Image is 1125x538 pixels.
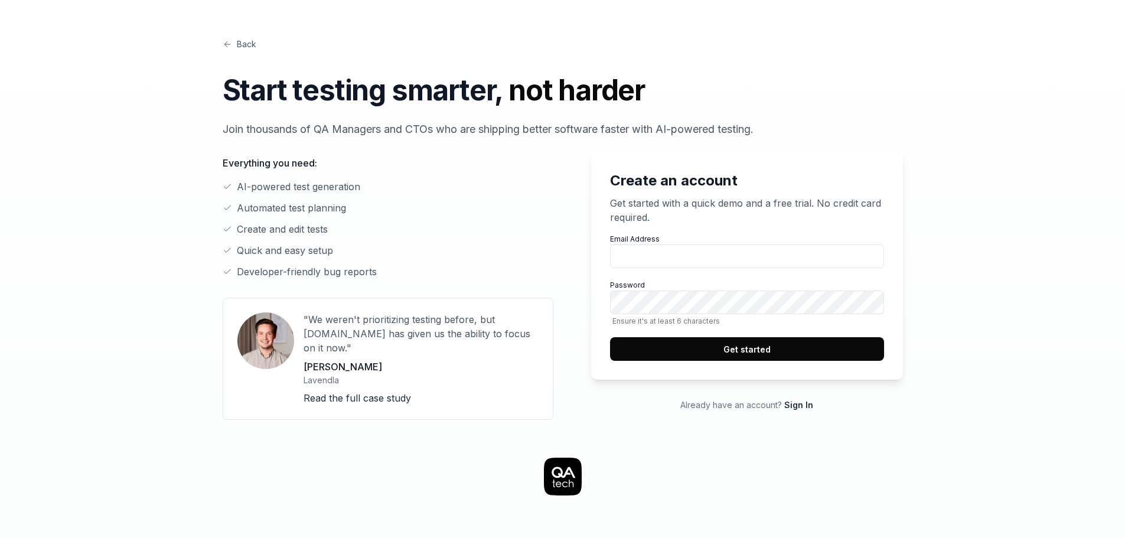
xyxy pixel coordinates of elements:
[304,360,539,374] p: [PERSON_NAME]
[610,337,884,361] button: Get started
[223,69,903,112] h1: Start testing smarter,
[223,222,553,236] li: Create and edit tests
[237,312,294,369] img: User avatar
[304,392,411,404] a: Read the full case study
[508,73,645,107] span: not harder
[610,244,884,268] input: Email Address
[591,399,903,411] p: Already have an account?
[223,121,903,137] p: Join thousands of QA Managers and CTOs who are shipping better software faster with AI-powered te...
[610,196,884,224] p: Get started with a quick demo and a free trial. No credit card required.
[784,400,813,410] a: Sign In
[223,201,553,215] li: Automated test planning
[610,291,884,314] input: PasswordEnsure it's at least 6 characters
[610,280,884,325] label: Password
[223,180,553,194] li: AI-powered test generation
[610,170,884,191] h2: Create an account
[223,243,553,257] li: Quick and easy setup
[304,374,539,386] p: Lavendla
[223,38,256,50] a: Back
[610,317,884,325] span: Ensure it's at least 6 characters
[304,312,539,355] p: "We weren't prioritizing testing before, but [DOMAIN_NAME] has given us the ability to focus on i...
[223,156,553,170] p: Everything you need:
[223,265,553,279] li: Developer-friendly bug reports
[610,234,884,268] label: Email Address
